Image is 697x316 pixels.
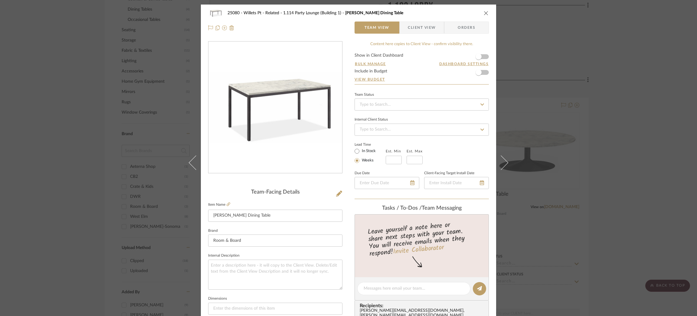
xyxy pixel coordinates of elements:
label: Est. Max [407,149,423,153]
span: Client View [408,22,436,34]
div: Content here copies to Client View - confirm visibility there. [355,41,489,47]
div: Internal Client Status [355,118,388,121]
div: team Messaging [355,205,489,212]
div: 0 [208,72,342,144]
span: Recipients: [360,303,486,308]
button: close [483,10,489,16]
label: Internal Description [208,254,240,257]
span: Tasks / To-Dos / [382,205,422,211]
span: Team View [365,22,389,34]
div: Leave yourself a note here or share next steps with your team. You will receive emails when they ... [354,218,490,259]
input: Enter Install Date [424,177,489,189]
input: Type to Search… [355,124,489,136]
label: Weeks [361,158,374,163]
input: Type to Search… [355,98,489,111]
div: Team-Facing Details [208,189,342,196]
input: Enter Item Name [208,210,342,222]
span: [PERSON_NAME] Dining Table [345,11,403,15]
a: View Budget [355,77,489,82]
span: 25080 - Willets Pt - Related [227,11,283,15]
label: Brand [208,229,218,232]
img: a2235280-5360-48a9-b231-9eb715f8ef69_436x436.jpg [208,72,342,144]
label: Lead Time [355,142,386,147]
input: Enter Due Date [355,177,419,189]
img: a2235280-5360-48a9-b231-9eb715f8ef69_48x40.jpg [208,7,223,19]
img: Remove from project [229,25,234,30]
label: Client-Facing Target Install Date [424,172,474,175]
label: Due Date [355,172,370,175]
label: Dimensions [208,297,227,300]
mat-radio-group: Select item type [355,147,386,164]
button: Dashboard Settings [439,61,489,67]
input: Enter Brand [208,235,342,247]
input: Enter the dimensions of this item [208,303,342,315]
a: Invite Collaborator [393,242,444,258]
div: Team Status [355,93,374,96]
label: Est. Min [386,149,401,153]
label: In Stock [361,148,376,154]
span: Orders [451,22,482,34]
button: Bulk Manage [355,61,386,67]
span: 1.114 Party Lounge (Building 1) [283,11,345,15]
label: Item Name [208,202,230,207]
